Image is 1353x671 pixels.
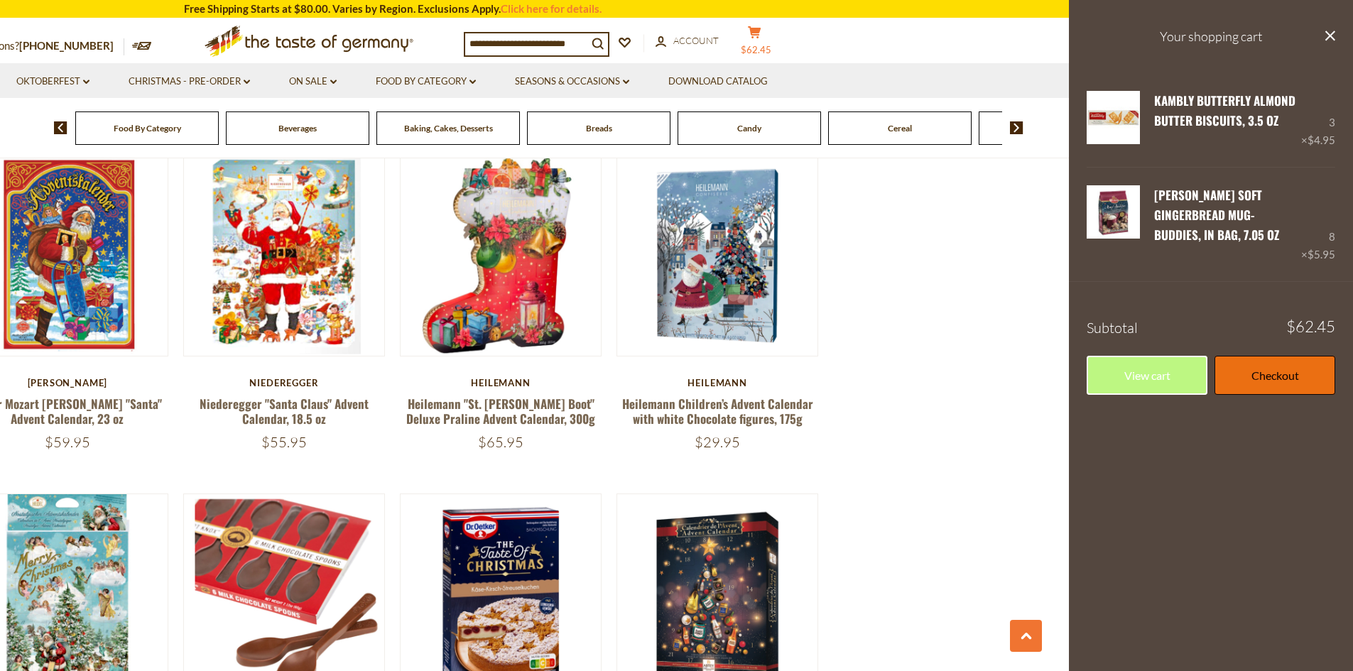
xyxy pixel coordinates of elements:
[114,123,181,133] a: Food By Category
[734,26,776,61] button: $62.45
[401,156,602,356] img: Heilemann "St. Nicholas Boot" Deluxe Praline Advent Calendar, 300g
[1087,185,1140,264] a: Wicklein Soft Gingerbread Mug-Buddies
[376,74,476,89] a: Food By Category
[16,74,89,89] a: Oktoberfest
[1087,319,1138,337] span: Subtotal
[1308,248,1335,261] span: $5.95
[261,433,307,451] span: $55.95
[737,123,761,133] a: Candy
[1215,356,1335,395] a: Checkout
[184,156,385,356] img: Niederegger "Santa Claus" Advent Calendar, 18.5 oz
[1308,133,1335,146] span: $4.95
[400,377,602,388] div: Heilemann
[501,2,602,15] a: Click here for details.
[183,377,386,388] div: Niederegger
[54,121,67,134] img: previous arrow
[1087,185,1140,239] img: Wicklein Soft Gingerbread Mug-Buddies
[45,433,90,451] span: $59.95
[278,123,317,133] a: Beverages
[200,395,369,427] a: Niederegger "Santa Claus" Advent Calendar, 18.5 oz
[586,123,612,133] a: Breads
[19,39,114,52] a: [PHONE_NUMBER]
[478,433,523,451] span: $65.95
[888,123,912,133] a: Cereal
[695,433,740,451] span: $29.95
[1087,91,1140,149] a: Kambly Butterfly Almond Butter Biscuits, 3.5 oz
[1087,356,1207,395] a: View cart
[668,74,768,89] a: Download Catalog
[656,33,719,49] a: Account
[616,377,819,388] div: Heilemann
[1301,91,1335,149] div: 3 ×
[741,44,771,55] span: $62.45
[406,395,595,427] a: Heilemann "St. [PERSON_NAME] Boot" Deluxe Praline Advent Calendar, 300g
[1010,121,1023,134] img: next arrow
[1154,186,1279,244] a: [PERSON_NAME] Soft Gingerbread Mug-Buddies, in bag, 7.05 oz
[1087,91,1140,144] img: Kambly Butterfly Almond Butter Biscuits, 3.5 oz
[617,156,818,356] img: Heilemann Children’s Advent Calendar with white Chocolate figures, 175g
[289,74,337,89] a: On Sale
[673,35,719,46] span: Account
[515,74,629,89] a: Seasons & Occasions
[129,74,250,89] a: Christmas - PRE-ORDER
[1286,319,1335,334] span: $62.45
[1154,92,1295,129] a: Kambly Butterfly Almond Butter Biscuits, 3.5 oz
[404,123,493,133] a: Baking, Cakes, Desserts
[622,395,813,427] a: Heilemann Children’s Advent Calendar with white Chocolate figures, 175g
[1301,185,1335,264] div: 8 ×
